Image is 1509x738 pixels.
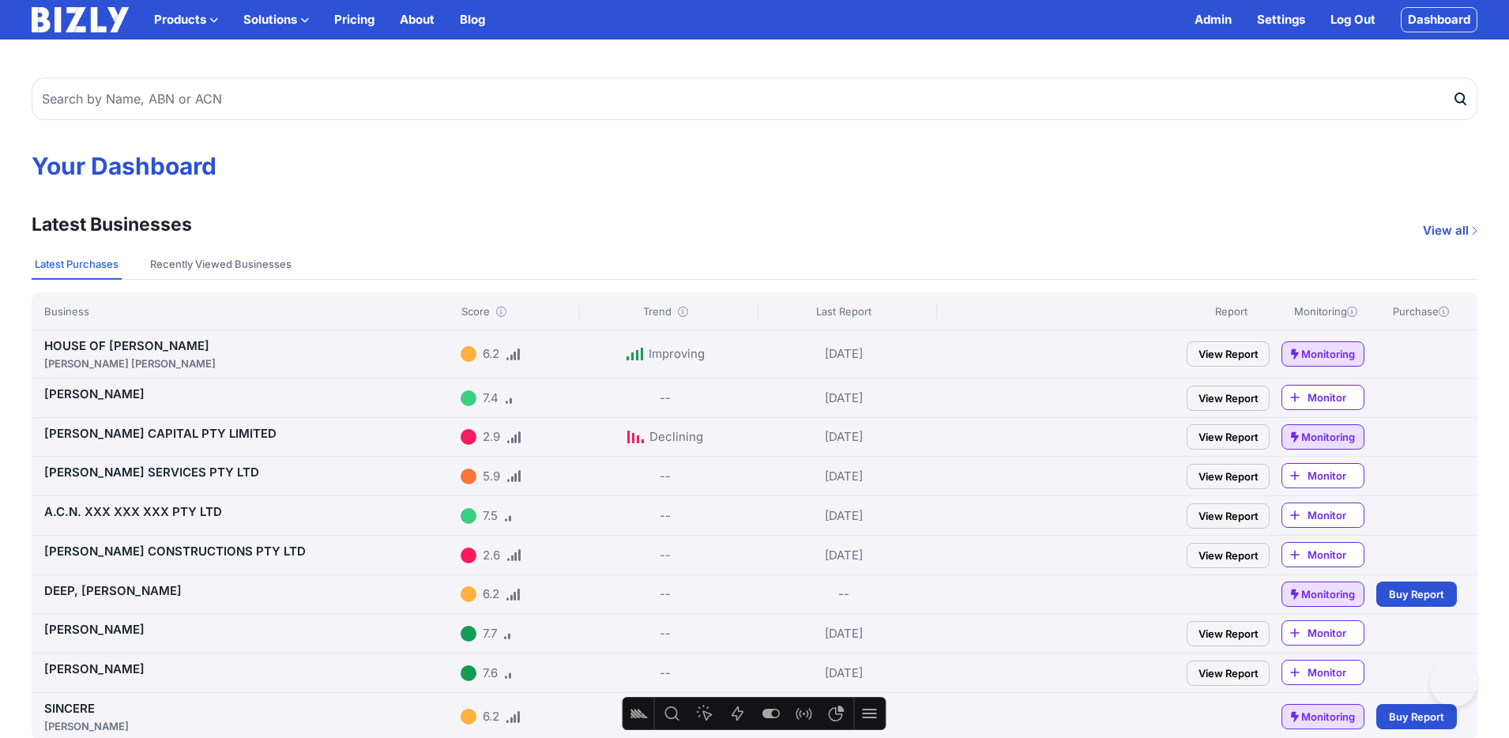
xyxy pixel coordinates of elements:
a: HOUSE OF [PERSON_NAME][PERSON_NAME] [PERSON_NAME] [44,338,454,371]
a: [PERSON_NAME] CAPITAL PTY LIMITED [44,426,277,441]
div: -- [660,389,671,408]
a: View Report [1187,341,1270,367]
a: Buy Report [1376,704,1457,729]
a: [PERSON_NAME] SERVICES PTY LTD [44,465,259,480]
span: Monitor [1308,665,1364,680]
div: [DATE] [758,660,930,686]
a: Log Out [1330,10,1375,29]
input: Search by Name, ABN or ACN [32,77,1477,120]
div: 7.6 [483,664,498,683]
div: [PERSON_NAME] [PERSON_NAME] [44,356,454,371]
div: 6.2 [483,585,499,604]
div: -- [758,582,930,607]
div: -- [660,664,671,683]
span: Monitor [1308,507,1364,523]
h3: Latest Businesses [32,212,192,237]
div: 7.4 [483,389,499,408]
a: View Report [1187,386,1270,411]
div: Declining [649,427,703,446]
div: [DATE] [758,385,930,411]
a: Monitoring [1281,704,1364,729]
button: Products [154,10,218,29]
a: View Report [1187,621,1270,646]
div: Trend [579,303,751,319]
a: View Report [1187,543,1270,568]
span: Monitor [1308,468,1364,484]
a: Monitor [1281,503,1364,528]
span: Monitor [1308,390,1364,405]
div: 2.9 [483,427,500,446]
a: Monitor [1281,542,1364,567]
div: -- [660,585,671,604]
span: Monitor [1308,625,1364,641]
a: DEEP, [PERSON_NAME] [44,583,182,598]
div: 7.5 [483,506,498,525]
button: Recently Viewed Businesses [147,250,295,280]
a: [PERSON_NAME] [44,622,145,637]
div: 6.2 [483,345,499,363]
nav: Tabs [32,250,1477,280]
a: Monitor [1281,620,1364,646]
span: Monitoring [1301,586,1355,602]
a: SINCERE[PERSON_NAME] [44,701,454,734]
div: Improving [649,345,705,363]
button: Solutions [243,10,309,29]
div: [DATE] [758,463,930,489]
div: [PERSON_NAME] [44,718,454,734]
a: Monitoring [1281,341,1364,367]
a: [PERSON_NAME] [44,386,145,401]
span: Buy Report [1389,709,1444,725]
div: [DATE] [758,542,930,568]
iframe: Toggle Customer Support [1430,659,1477,706]
a: Monitoring [1281,582,1364,607]
h1: Your Dashboard [32,152,1477,180]
a: Settings [1257,10,1305,29]
a: A.C.N. XXX XXX XXX PTY LTD [44,504,222,519]
span: Monitoring [1301,709,1355,725]
a: About [400,10,435,29]
div: Purchase [1376,303,1465,319]
a: Admin [1195,10,1232,29]
a: [PERSON_NAME] [44,661,145,676]
a: Monitor [1281,385,1364,410]
div: Business [44,303,454,319]
div: [DATE] [758,337,930,371]
span: Monitoring [1301,346,1355,362]
div: 6.2 [483,707,499,726]
a: Monitoring [1281,424,1364,450]
div: Last Report [758,303,930,319]
a: View Report [1187,424,1270,450]
div: [DATE] [758,424,930,450]
a: Buy Report [1376,582,1457,607]
a: Monitor [1281,463,1364,488]
a: [PERSON_NAME] CONSTRUCTIONS PTY LTD [44,544,306,559]
div: Monitoring [1281,303,1370,319]
a: View Report [1187,503,1270,529]
div: 2.6 [483,546,500,565]
div: [DATE] [758,503,930,529]
a: Dashboard [1401,7,1477,32]
span: Buy Report [1389,586,1444,602]
div: -- [660,624,671,643]
a: View all [1423,221,1477,240]
div: -- [660,546,671,565]
div: -- [660,467,671,486]
div: [DATE] [758,620,930,646]
span: Monitor [1308,547,1364,563]
a: Monitor [1281,660,1364,685]
a: Pricing [334,10,374,29]
div: Score [461,303,574,319]
span: Monitoring [1301,429,1355,445]
div: 5.9 [483,467,500,486]
a: Blog [460,10,485,29]
div: -- [660,506,671,525]
a: View Report [1187,661,1270,686]
button: Latest Purchases [32,250,122,280]
div: Report [1187,303,1275,319]
a: View Report [1187,464,1270,489]
div: 7.7 [483,624,497,643]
